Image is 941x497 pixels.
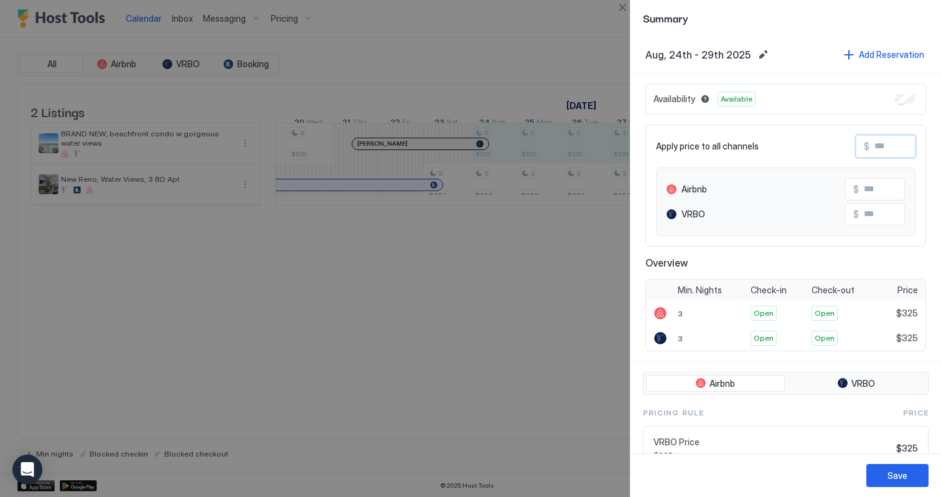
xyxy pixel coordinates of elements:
button: Blocked dates override all pricing rules and remain unavailable until manually unblocked [698,92,713,107]
span: Pricing Rule [643,407,704,419]
button: Airbnb [646,375,785,392]
span: $325 [896,443,918,454]
span: Apply price to all channels [656,141,759,152]
span: Price [897,285,918,296]
button: Add Reservation [842,46,926,63]
div: Save [887,469,907,482]
span: Available [721,93,752,105]
div: Add Reservation [859,48,924,61]
span: Min. Nights [678,285,722,296]
span: Airbnb [681,184,707,195]
span: Open [815,308,835,319]
span: VRBO [681,209,705,220]
span: VRBO Price [653,437,891,448]
button: Edit date range [756,47,770,62]
span: $ [864,141,869,152]
span: $325 [653,450,891,460]
span: $325 [896,308,918,319]
span: $ [853,184,859,195]
span: Aug, 24th - 29th 2025 [645,49,751,61]
span: Open [815,333,835,344]
span: Availability [653,93,695,105]
span: Overview [645,257,926,269]
span: Summary [643,10,929,26]
span: Airbnb [709,378,735,389]
span: Check-out [812,285,854,296]
span: Price [903,407,929,419]
span: Open [754,308,774,319]
span: 3 [678,309,683,318]
span: $325 [896,333,918,344]
button: Save [866,464,929,487]
span: 3 [678,334,683,343]
span: Check-in [751,285,787,296]
span: Open [754,333,774,344]
button: VRBO [787,375,926,392]
span: $ [853,209,859,220]
div: Open Intercom Messenger [12,455,42,485]
div: tab-group [643,372,929,395]
span: VRBO [851,378,875,389]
